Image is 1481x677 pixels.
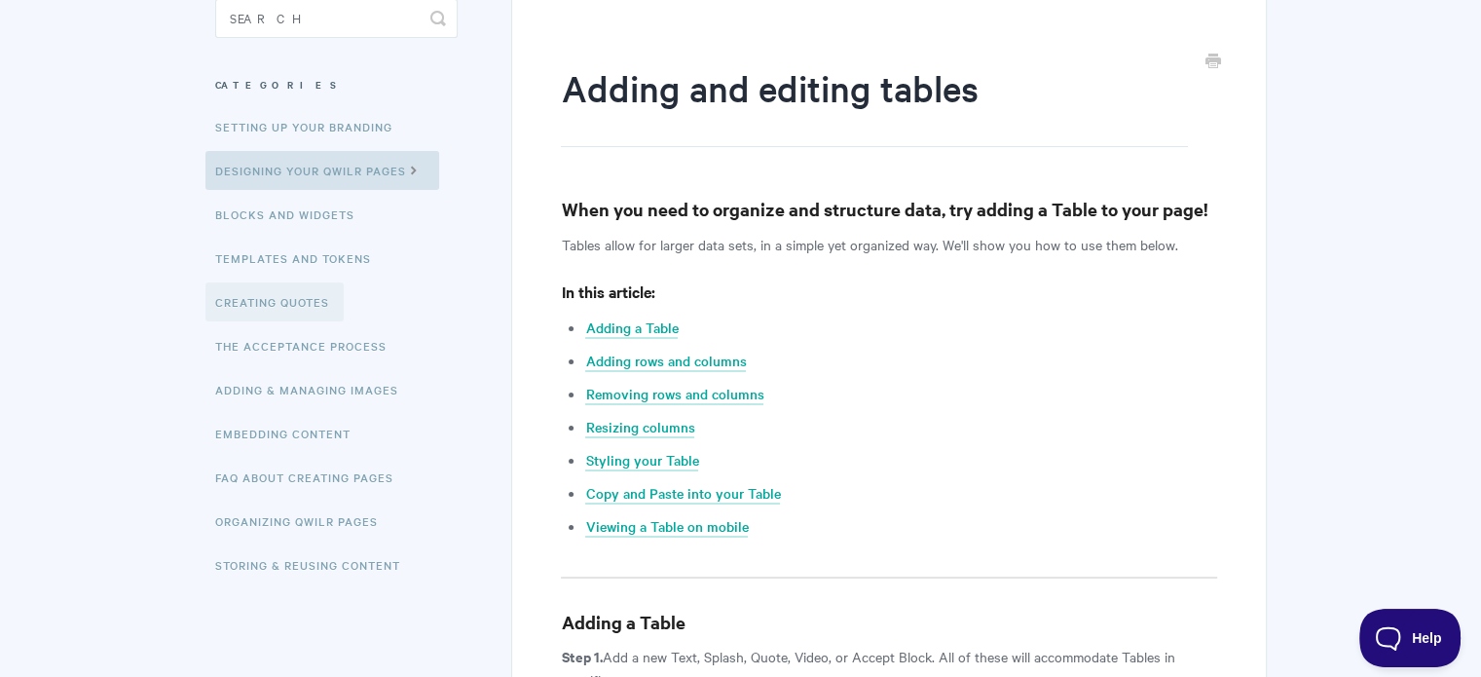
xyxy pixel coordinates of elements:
a: Adding rows and columns [585,351,746,372]
h3: Adding a Table [561,609,1216,636]
a: Storing & Reusing Content [215,545,415,584]
a: The Acceptance Process [215,326,401,365]
strong: In this article: [561,281,654,302]
a: Resizing columns [585,417,694,438]
h3: Categories [215,67,458,102]
a: Embedding Content [215,414,365,453]
a: Organizing Qwilr Pages [215,502,392,541]
a: Print this Article [1205,52,1221,73]
a: Creating Quotes [205,282,344,321]
a: Removing rows and columns [585,384,763,405]
h1: Adding and editing tables [561,63,1187,147]
a: Styling your Table [585,450,698,471]
iframe: Toggle Customer Support [1359,609,1462,667]
a: Setting up your Branding [215,107,407,146]
a: Adding & Managing Images [215,370,413,409]
a: FAQ About Creating Pages [215,458,408,497]
a: Adding a Table [585,318,678,339]
strong: Step 1. [561,646,602,666]
a: Copy and Paste into your Table [585,483,780,505]
a: Viewing a Table on mobile [585,516,748,538]
a: Blocks and Widgets [215,195,369,234]
p: Tables allow for larger data sets, in a simple yet organized way. We'll show you how to use them ... [561,233,1216,256]
a: Designing Your Qwilr Pages [205,151,439,190]
h3: When you need to organize and structure data, try adding a Table to your page! [561,196,1216,223]
a: Templates and Tokens [215,239,386,278]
